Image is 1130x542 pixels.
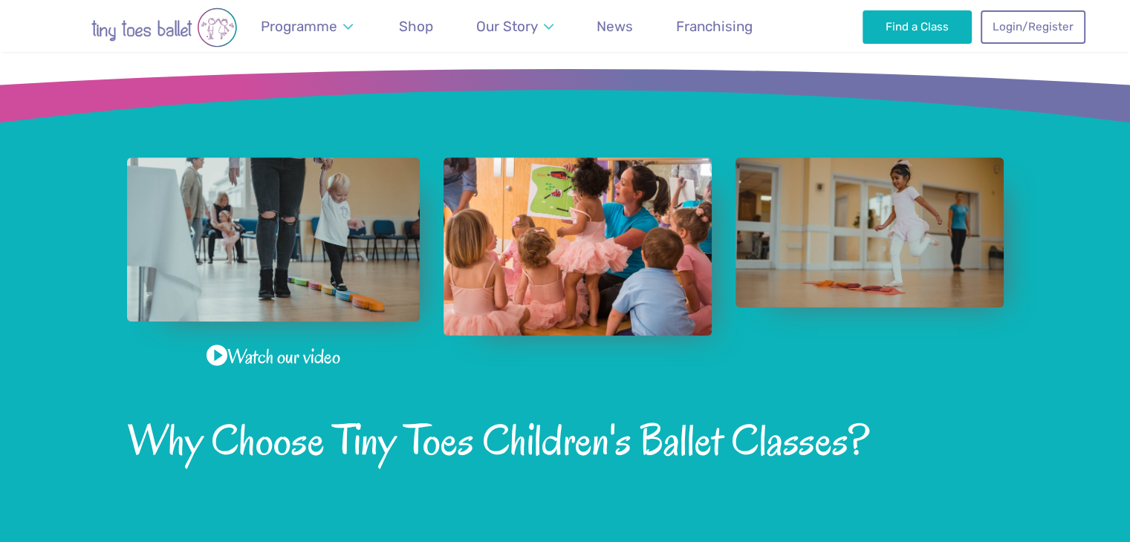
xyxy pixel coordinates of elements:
[469,9,560,44] a: Our Story
[444,157,712,336] a: View full-size image
[207,342,340,371] a: Watch our video
[669,9,760,44] a: Franchising
[392,9,441,44] a: Shop
[676,18,753,35] span: Franchising
[597,18,633,35] span: News
[981,10,1085,43] a: Login/Register
[590,9,640,44] a: News
[45,7,283,48] img: tiny toes ballet
[254,9,360,44] a: Programme
[736,157,1004,307] a: View full-size image
[476,18,538,35] span: Our Story
[863,10,972,43] a: Find a Class
[261,18,337,35] span: Programme
[399,18,433,35] span: Shop
[127,419,1004,463] h2: Why Choose Tiny Toes Children's Ballet Classes?
[127,157,420,322] a: View full-size image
